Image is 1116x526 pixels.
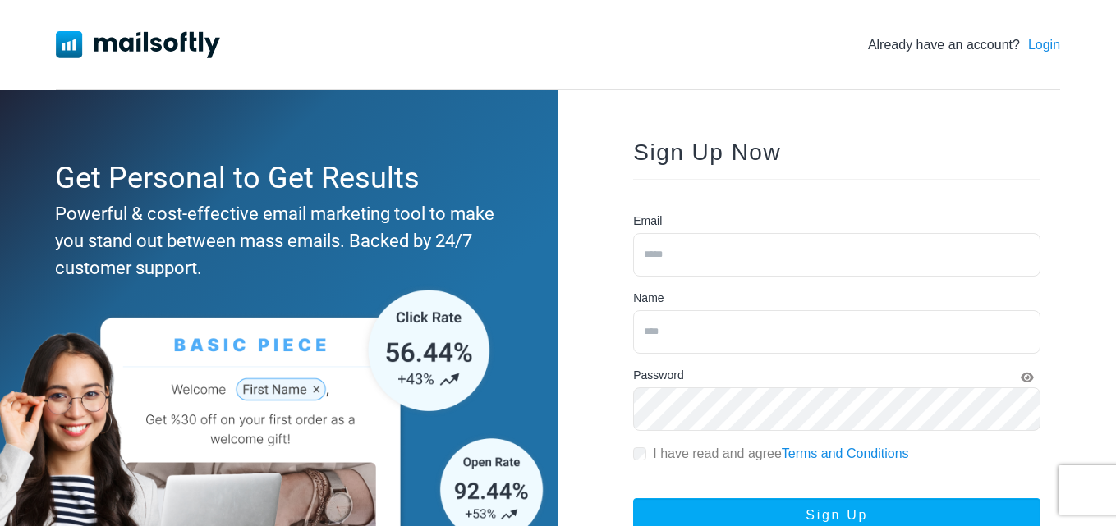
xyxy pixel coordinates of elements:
label: Name [633,290,664,307]
a: Terms and Conditions [782,446,909,460]
img: Mailsoftly [56,31,220,57]
label: Email [633,213,662,230]
a: Login [1028,35,1060,55]
div: Get Personal to Get Results [55,156,495,200]
div: Already have an account? [868,35,1060,55]
i: Show Password [1021,372,1034,383]
label: I have read and agree [653,444,908,464]
div: Powerful & cost-effective email marketing tool to make you stand out between mass emails. Backed ... [55,200,495,281]
label: Password [633,367,683,384]
span: Sign Up Now [633,140,781,165]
